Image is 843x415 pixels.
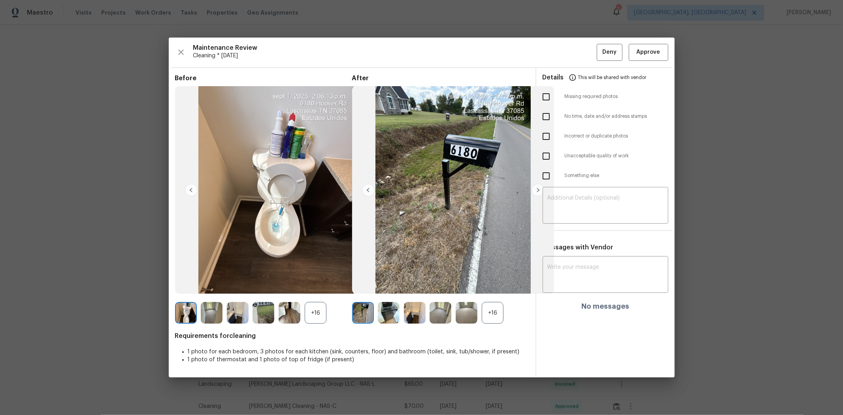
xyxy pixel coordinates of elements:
span: Details [543,68,564,87]
span: This will be shared with vendor [578,68,647,87]
div: No time, date and/or address stamps [536,107,675,126]
div: +16 [305,302,326,324]
span: Cleaning * [DATE] [193,52,597,60]
img: left-chevron-button-url [185,184,198,196]
span: Unacceptable quality of work [565,153,668,159]
li: 1 photo for each bedroom, 3 photos for each kitchen (sink, counters, floor) and bathroom (toilet,... [188,348,529,356]
div: Unacceptable quality of work [536,146,675,166]
button: Approve [629,44,668,61]
span: Before [175,74,352,82]
span: After [352,74,529,82]
div: +16 [482,302,504,324]
span: No time, date and/or address stamps [565,113,668,120]
div: Something else [536,166,675,186]
span: Requirements for cleaning [175,332,529,340]
span: Messages with Vendor [543,244,613,251]
button: Deny [597,44,622,61]
img: right-chevron-button-url [532,184,544,196]
img: left-chevron-button-url [362,184,375,196]
span: Deny [602,47,617,57]
h4: No messages [581,302,629,310]
div: Incorrect or duplicate photos [536,126,675,146]
span: Maintenance Review [193,44,597,52]
li: 1 photo of thermostat and 1 photo of top of fridge (if present) [188,356,529,364]
span: Missing required photos [565,93,668,100]
span: Something else [565,172,668,179]
div: Missing required photos [536,87,675,107]
span: Approve [637,47,660,57]
span: Incorrect or duplicate photos [565,133,668,140]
